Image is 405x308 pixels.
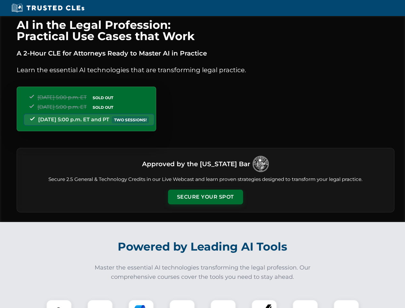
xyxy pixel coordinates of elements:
p: Learn the essential AI technologies that are transforming legal practice. [17,65,394,75]
h1: AI in the Legal Profession: Practical Use Cases that Work [17,19,394,42]
h2: Powered by Leading AI Tools [25,235,380,258]
p: Master the essential AI technologies transforming the legal profession. Our comprehensive courses... [90,263,315,282]
span: SOLD OUT [90,104,115,111]
p: Secure 2.5 General & Technology Credits in our Live Webcast and learn proven strategies designed ... [25,176,386,183]
span: SOLD OUT [90,94,115,101]
span: [DATE] 5:00 p.m. ET [38,104,87,110]
p: A 2-Hour CLE for Attorneys Ready to Master AI in Practice [17,48,394,58]
img: Trusted CLEs [10,3,86,13]
button: Secure Your Spot [168,190,243,204]
h3: Approved by the [US_STATE] Bar [142,158,250,170]
img: Logo [253,156,269,172]
span: [DATE] 5:00 p.m. ET [38,94,87,100]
